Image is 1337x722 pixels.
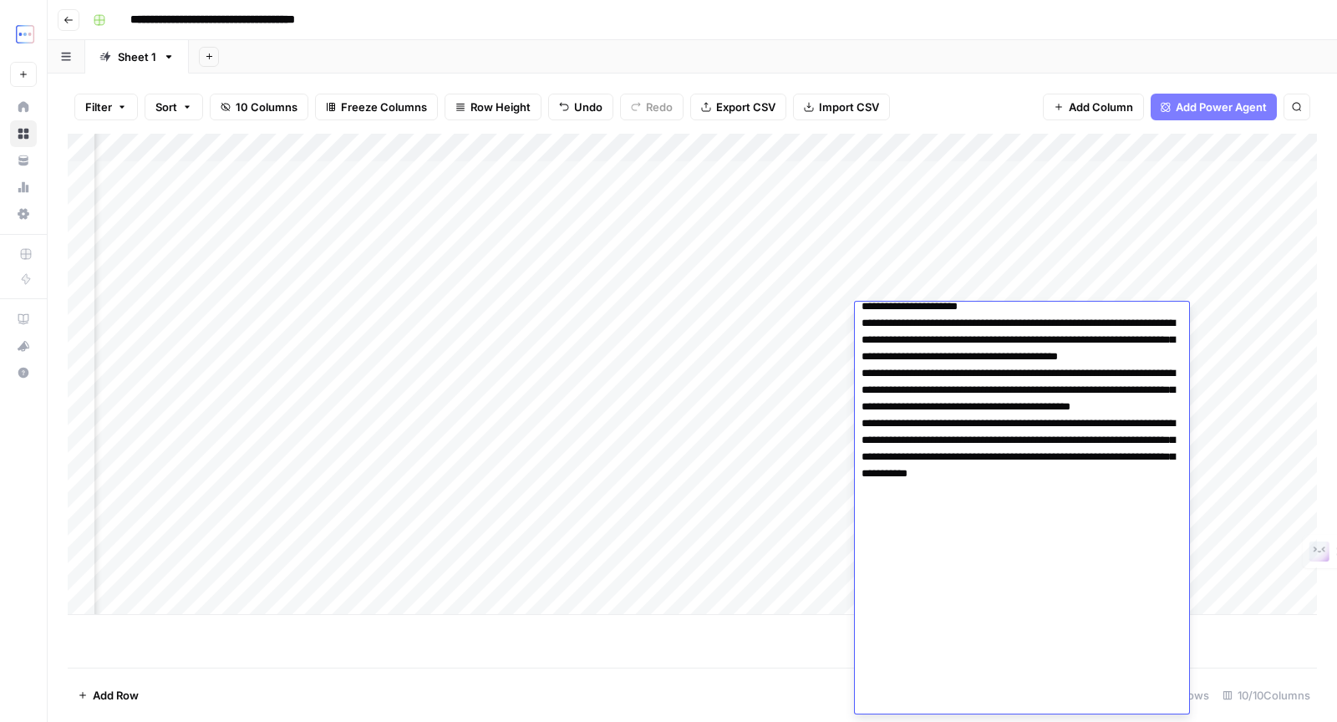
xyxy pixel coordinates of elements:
[10,333,37,359] button: What's new?
[85,99,112,115] span: Filter
[85,40,189,74] a: Sheet 1
[93,687,139,704] span: Add Row
[118,48,156,65] div: Sheet 1
[11,333,36,358] div: What's new?
[793,94,890,120] button: Import CSV
[646,99,673,115] span: Redo
[10,306,37,333] a: AirOps Academy
[10,174,37,201] a: Usage
[716,99,775,115] span: Export CSV
[68,682,149,709] button: Add Row
[1151,94,1277,120] button: Add Power Agent
[819,99,879,115] span: Import CSV
[690,94,786,120] button: Export CSV
[315,94,438,120] button: Freeze Columns
[1069,99,1133,115] span: Add Column
[236,99,297,115] span: 10 Columns
[10,13,37,55] button: Workspace: TripleDart
[210,94,308,120] button: 10 Columns
[74,94,138,120] button: Filter
[1043,94,1144,120] button: Add Column
[341,99,427,115] span: Freeze Columns
[1176,99,1267,115] span: Add Power Agent
[10,359,37,386] button: Help + Support
[145,94,203,120] button: Sort
[10,94,37,120] a: Home
[10,120,37,147] a: Browse
[10,147,37,174] a: Your Data
[548,94,613,120] button: Undo
[470,99,531,115] span: Row Height
[620,94,684,120] button: Redo
[155,99,177,115] span: Sort
[10,201,37,227] a: Settings
[574,99,602,115] span: Undo
[1216,682,1317,709] div: 10/10 Columns
[445,94,541,120] button: Row Height
[10,19,40,49] img: TripleDart Logo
